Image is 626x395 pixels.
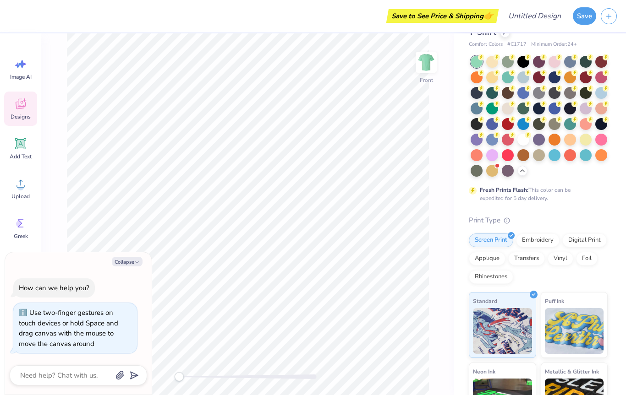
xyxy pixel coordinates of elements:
div: Screen Print [469,233,513,247]
span: Standard [473,296,497,306]
div: Applique [469,252,505,265]
input: Untitled Design [501,7,568,25]
img: Front [417,53,435,71]
span: Upload [11,193,30,200]
div: Embroidery [516,233,560,247]
div: Transfers [508,252,545,265]
button: Save [573,7,596,25]
span: Neon Ink [473,367,495,376]
div: Front [420,76,433,84]
div: This color can be expedited for 5 day delivery. [480,186,593,202]
div: How can we help you? [19,283,89,292]
button: Collapse [112,257,143,266]
div: Digital Print [562,233,607,247]
div: Rhinestones [469,270,513,284]
div: Accessibility label [175,372,184,381]
span: Minimum Order: 24 + [531,41,577,49]
span: Add Text [10,153,32,160]
div: Foil [576,252,598,265]
span: 👉 [483,10,494,21]
div: Use two-finger gestures on touch devices or hold Space and drag canvas with the mouse to move the... [19,308,118,348]
span: Designs [11,113,31,120]
span: # C1717 [507,41,527,49]
img: Puff Ink [545,308,604,354]
span: Metallic & Glitter Ink [545,367,599,376]
span: Puff Ink [545,296,564,306]
img: Standard [473,308,532,354]
span: Greek [14,233,28,240]
span: Image AI [10,73,32,81]
span: Comfort Colors [469,41,503,49]
div: Save to See Price & Shipping [389,9,496,23]
div: Print Type [469,215,608,226]
div: Vinyl [548,252,573,265]
strong: Fresh Prints Flash: [480,186,528,194]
